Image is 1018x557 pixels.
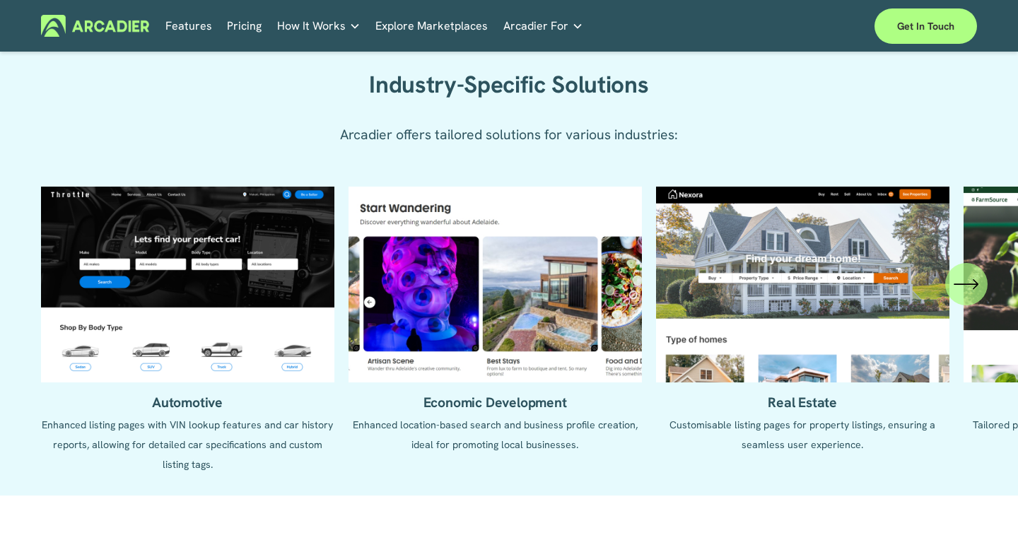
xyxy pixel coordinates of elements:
a: folder dropdown [503,15,583,37]
a: Pricing [227,15,262,37]
iframe: Chat Widget [947,489,1018,557]
h2: Industry-Specific Solutions [322,70,696,100]
img: Arcadier [41,15,149,37]
span: Arcadier offers tailored solutions for various industries: [340,126,678,143]
button: Next [945,263,988,305]
span: How It Works [277,16,346,36]
a: Explore Marketplaces [375,15,488,37]
a: Get in touch [874,8,977,44]
span: Arcadier For [503,16,568,36]
a: Features [165,15,212,37]
a: folder dropdown [277,15,361,37]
